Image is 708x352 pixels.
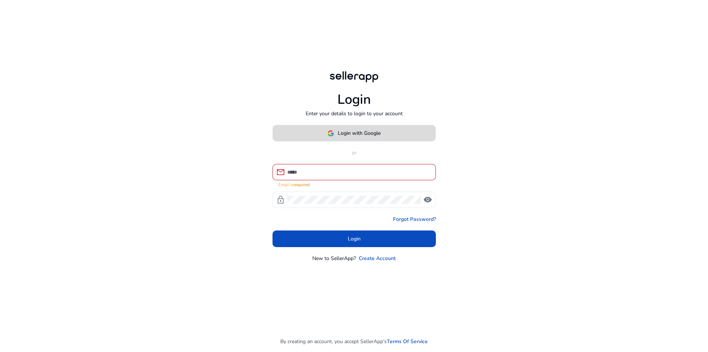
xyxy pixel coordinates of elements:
[393,215,436,223] a: Forgot Password?
[312,254,356,262] p: New to SellerApp?
[276,168,285,177] span: mail
[423,195,432,204] span: visibility
[327,130,334,137] img: google-logo.svg
[338,129,381,137] span: Login with Google
[276,195,285,204] span: lock
[273,149,436,157] p: or
[278,180,430,188] mat-error: Email is
[306,110,403,117] p: Enter your details to login to your account
[348,235,361,243] span: Login
[359,254,396,262] a: Create Account
[337,92,371,107] h1: Login
[294,182,310,188] strong: required
[387,338,428,345] a: Terms Of Service
[273,125,436,141] button: Login with Google
[273,230,436,247] button: Login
